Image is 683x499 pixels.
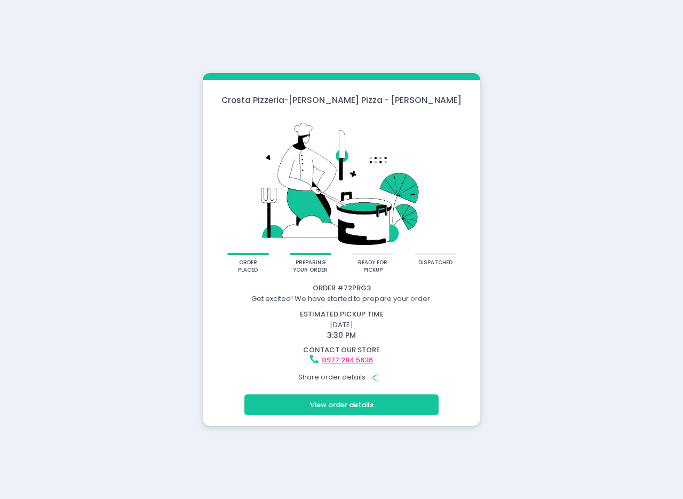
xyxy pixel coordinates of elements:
[355,259,390,274] div: ready for pickup
[217,114,466,254] img: talkie
[204,309,479,320] div: estimated pickup time
[204,283,479,294] div: Order # 72PRG3
[204,294,479,304] div: Get excited! We have started to prepare your order.
[204,367,479,387] div: Share order details
[293,259,328,274] div: preparing your order
[198,309,486,341] div: [DATE]
[231,259,265,274] div: order placed
[322,355,373,365] a: 0977 284 5636
[418,259,452,267] div: dispatched
[327,330,356,340] span: 3:30 PM
[203,94,480,106] div: Crosta Pizzeria - [PERSON_NAME] Pizza - [PERSON_NAME]
[204,345,479,355] div: contact our store
[244,394,439,415] button: View order details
